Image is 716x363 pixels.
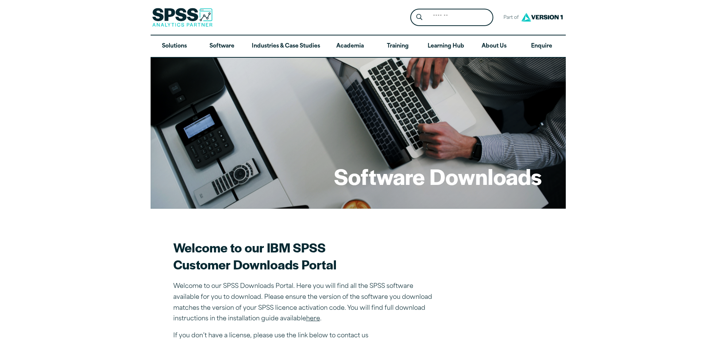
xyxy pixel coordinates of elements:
a: Learning Hub [422,35,470,57]
p: Welcome to our SPSS Downloads Portal. Here you will find all the SPSS software available for you ... [173,281,437,325]
a: Industries & Case Studies [246,35,326,57]
a: About Us [470,35,518,57]
form: Site Header Search Form [410,9,493,26]
a: Enquire [518,35,565,57]
button: Search magnifying glass icon [412,11,426,25]
p: If you don’t have a license, please use the link below to contact us [173,331,437,341]
a: here [306,316,320,322]
nav: Desktop version of site main menu [151,35,566,57]
img: SPSS Analytics Partner [152,8,212,27]
a: Solutions [151,35,198,57]
img: Version1 Logo [519,10,565,24]
a: Software [198,35,246,57]
h1: Software Downloads [334,162,542,191]
a: Training [374,35,421,57]
a: Academia [326,35,374,57]
h2: Welcome to our IBM SPSS Customer Downloads Portal [173,239,437,273]
span: Part of [499,12,519,23]
svg: Search magnifying glass icon [416,14,422,20]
